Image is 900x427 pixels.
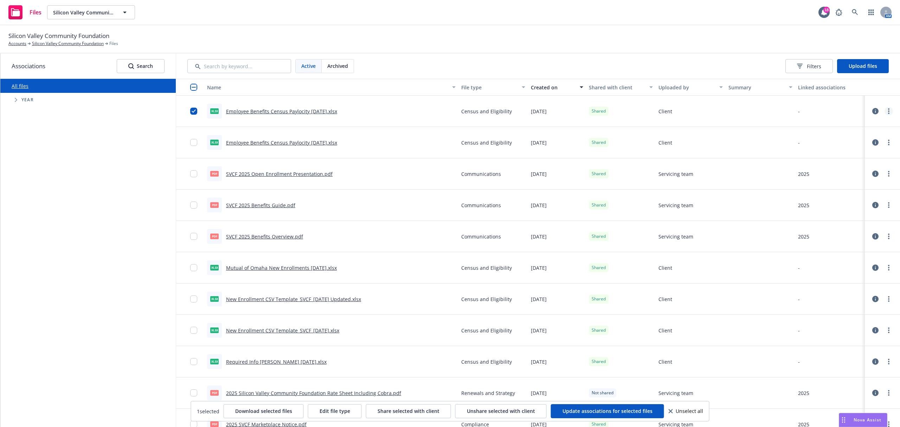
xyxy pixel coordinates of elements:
[210,296,219,301] span: xlsx
[226,265,337,271] a: Mutual of Omaha New Enrollments [DATE].xlsx
[0,93,176,107] div: Tree Example
[226,108,337,115] a: Employee Benefits Census Paylocity [DATE].xlsx
[592,171,606,177] span: Shared
[658,327,672,334] span: Client
[190,264,197,271] input: Toggle Row Selected
[885,389,893,397] a: more
[190,84,197,91] input: Select all
[592,202,606,208] span: Shared
[30,9,41,15] span: Files
[224,404,304,418] button: Download selected files
[854,417,881,423] span: Nova Assist
[204,79,458,96] button: Name
[531,139,547,146] span: [DATE]
[531,170,547,178] span: [DATE]
[885,170,893,178] a: more
[226,390,401,396] a: 2025 Silicon Valley Community Foundation Rate Sheet Including Cobra.pdf
[190,170,197,177] input: Toggle Row Selected
[190,139,197,146] input: Toggle Row Selected
[885,326,893,334] a: more
[128,59,153,73] div: Search
[832,5,846,19] a: Report a Bug
[531,358,547,365] span: [DATE]
[378,408,439,414] span: Share selected with client
[210,171,219,176] span: pdf
[885,138,893,147] a: more
[226,296,361,302] a: New Enrollment CSV Template_SVCF_[DATE] Updated.xlsx
[885,357,893,366] a: more
[562,408,652,414] span: Update associations for selected files
[797,63,821,70] span: Filters
[798,295,800,303] div: -
[531,327,547,334] span: [DATE]
[190,108,197,115] input: Toggle Row Selected
[658,358,672,365] span: Client
[798,389,809,397] div: 2025
[658,108,672,115] span: Client
[190,389,197,396] input: Toggle Row Selected
[798,358,800,365] div: -
[839,413,848,427] div: Drag to move
[461,233,501,240] span: Communications
[467,408,535,414] span: Unshare selected with client
[461,202,501,209] span: Communications
[658,139,672,146] span: Client
[592,390,613,396] span: Not shared
[592,296,606,302] span: Shared
[226,327,339,334] a: New Enrollment CSV Template_SVCF_[DATE].xlsx
[726,79,795,96] button: Summary
[53,9,114,16] span: Silicon Valley Community Foundation
[461,108,512,115] span: Census and Eligibility
[12,83,28,89] a: All files
[128,63,134,69] svg: Search
[586,79,656,96] button: Shared with client
[676,409,703,414] span: Unselect all
[658,170,693,178] span: Servicing team
[21,98,34,102] span: Year
[8,40,26,47] a: Accounts
[531,264,547,272] span: [DATE]
[461,84,517,91] div: File type
[366,404,451,418] button: Share selected with client
[461,264,512,272] span: Census and Eligibility
[658,264,672,272] span: Client
[798,202,809,209] div: 2025
[795,79,865,96] button: Linked associations
[226,202,295,209] a: SVCF 2025 Benefits Guide.pdf
[327,62,348,70] span: Archived
[458,79,528,96] button: File type
[849,63,877,69] span: Upload files
[785,59,833,73] button: Filters
[592,265,606,271] span: Shared
[210,140,219,145] span: xlsx
[6,2,44,22] a: Files
[531,295,547,303] span: [DATE]
[531,389,547,397] span: [DATE]
[531,202,547,209] span: [DATE]
[308,404,362,418] button: Edit file type
[210,359,219,364] span: xlsx
[798,170,809,178] div: 2025
[531,108,547,115] span: [DATE]
[190,358,197,365] input: Toggle Row Selected
[551,404,664,418] button: Update associations for selected files
[798,84,862,91] div: Linked associations
[461,170,501,178] span: Communications
[839,413,887,427] button: Nova Assist
[658,389,693,397] span: Servicing team
[210,327,219,333] span: xlsx
[187,59,291,73] input: Search by keyword...
[668,404,703,418] button: Unselect all
[798,139,800,146] div: -
[656,79,725,96] button: Uploaded by
[12,62,45,71] span: Associations
[47,5,135,19] button: Silicon Valley Community Foundation
[864,5,878,19] a: Switch app
[210,202,219,208] span: pdf
[823,7,830,13] div: 18
[455,404,547,418] button: Unshare selected with client
[592,139,606,146] span: Shared
[301,62,316,70] span: Active
[848,5,862,19] a: Search
[589,84,645,91] div: Shared with client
